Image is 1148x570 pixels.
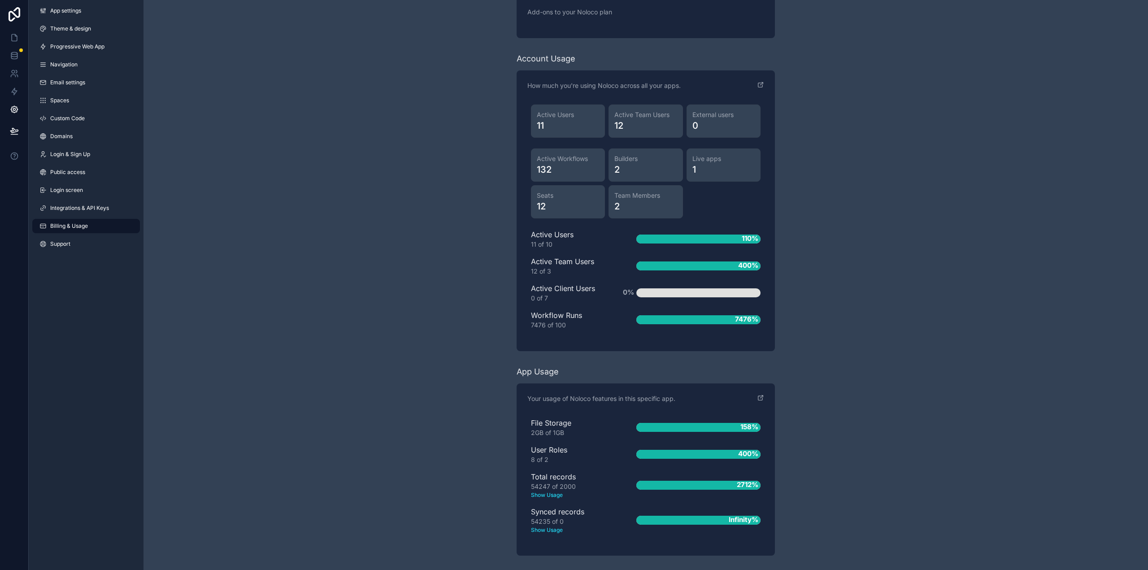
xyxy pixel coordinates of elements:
span: 0% [621,285,636,300]
span: Navigation [50,61,78,68]
span: 158% [738,420,761,435]
span: Active Workflows [537,154,599,163]
span: 11 [537,119,599,132]
span: Live apps [692,154,755,163]
span: Team Members [614,191,677,200]
a: Navigation [32,57,140,72]
span: 400% [736,447,761,461]
span: Seats [537,191,599,200]
div: Workflow Runs [531,310,608,330]
p: Add-ons to your Noloco plan [527,8,764,17]
span: 132 [537,163,599,176]
span: Active Users [537,110,599,119]
span: 12 [614,119,677,132]
span: 0 [692,119,755,132]
span: 400% [736,258,761,273]
a: Login & Sign Up [32,147,140,161]
div: Active Client Users [531,283,608,303]
div: Account Usage [517,52,575,65]
a: Domains [32,129,140,144]
text: Show Usage [531,526,608,534]
span: Domains [50,133,73,140]
span: Billing & Usage [50,222,88,230]
span: 110% [739,231,761,246]
div: File Storage [531,418,608,437]
div: Active Users [531,229,608,249]
div: 11 of 10 [531,240,608,249]
div: Active Team Users [531,256,608,276]
span: Public access [50,169,85,176]
div: 2GB of 1GB [531,428,608,437]
a: Integrations & API Keys [32,201,140,215]
span: App settings [50,7,81,14]
span: External users [692,110,755,119]
span: 2712% [735,478,761,492]
span: 2 [614,200,677,213]
p: How much you're using Noloco across all your apps. [527,81,681,90]
div: 8 of 2 [531,455,608,464]
span: Builders [614,154,677,163]
span: 12 [537,200,599,213]
div: 12 of 3 [531,267,608,276]
a: Progressive Web App [32,39,140,54]
p: Your usage of Noloco features in this specific app. [527,394,675,403]
span: 7476% [733,312,761,327]
div: User Roles [531,444,608,464]
div: 0 of 7 [531,294,608,303]
span: Custom Code [50,115,85,122]
div: 54247 of 2000 [531,482,608,499]
div: 54235 of 0 [531,517,608,534]
span: 1 [692,163,755,176]
a: Billing & Usage [32,219,140,233]
div: App Usage [517,365,559,378]
span: Spaces [50,97,69,104]
div: Synced records [531,506,608,534]
span: Email settings [50,79,85,86]
span: Login screen [50,187,83,194]
div: Total records [531,471,608,499]
span: Theme & design [50,25,91,32]
span: Support [50,240,70,248]
a: Spaces [32,93,140,108]
span: Infinity% [726,513,761,527]
span: Active Team Users [614,110,677,119]
a: Public access [32,165,140,179]
a: Custom Code [32,111,140,126]
a: Support [32,237,140,251]
text: Show Usage [531,491,608,499]
span: 2 [614,163,677,176]
a: Email settings [32,75,140,90]
a: Login screen [32,183,140,197]
a: App settings [32,4,140,18]
div: 7476 of 100 [531,321,608,330]
span: Login & Sign Up [50,151,90,158]
a: Theme & design [32,22,140,36]
span: Integrations & API Keys [50,205,109,212]
span: Progressive Web App [50,43,104,50]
